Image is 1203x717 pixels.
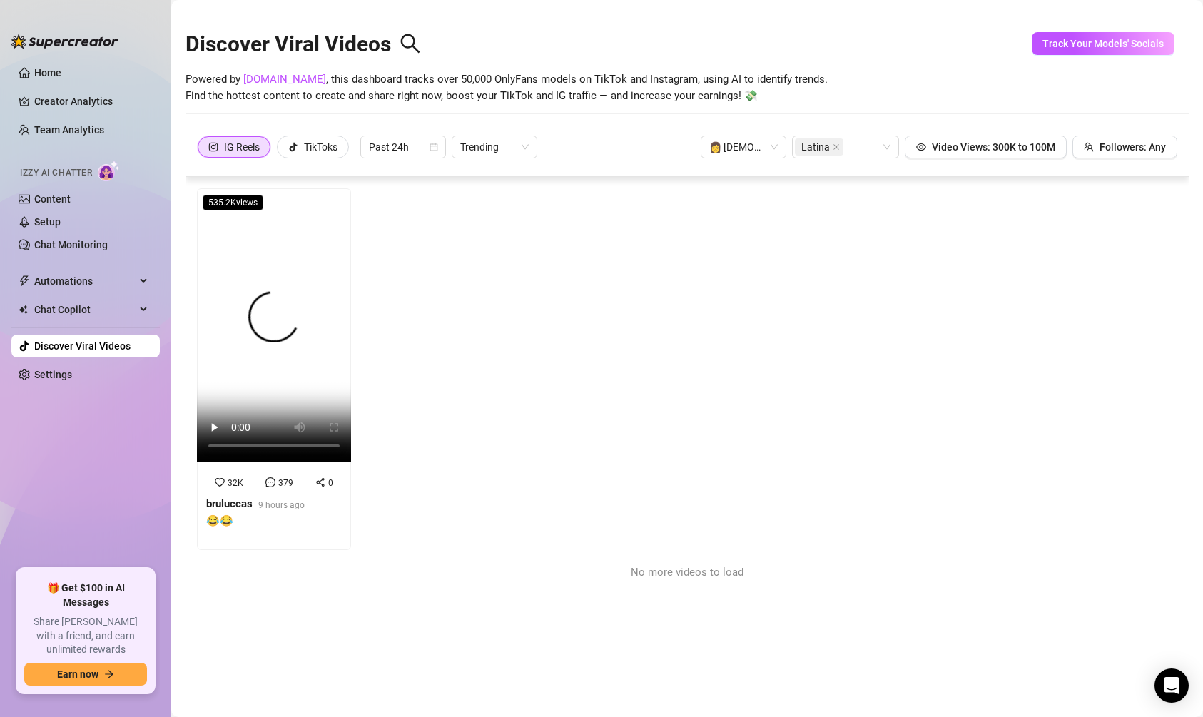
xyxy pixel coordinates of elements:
button: Track Your Models' Socials [1032,32,1174,55]
span: Track Your Models' Socials [1042,38,1164,49]
span: 9 hours ago [258,500,305,510]
span: arrow-right [104,669,114,679]
span: 0 [328,478,333,488]
img: AI Chatter [98,161,120,181]
a: Creator Analytics [34,90,148,113]
span: 32K [228,478,243,488]
div: IG Reels [224,136,260,158]
span: instagram [208,142,218,152]
a: 535.2Kviews32K3790bruluccas9 hours ago😂😂 [197,188,351,550]
a: [DOMAIN_NAME] [243,73,326,86]
a: Setup [34,216,61,228]
a: Chat Monitoring [34,239,108,250]
img: Chat Copilot [19,305,28,315]
span: Past 24h [369,136,437,158]
button: Followers: Any [1072,136,1177,158]
span: 535.2K views [203,195,263,210]
span: calendar [430,143,438,151]
span: 🎁 Get $100 in AI Messages [24,581,147,609]
span: eye [916,142,926,152]
span: close [833,143,840,151]
strong: bruluccas [206,497,253,510]
span: Share [PERSON_NAME] with a friend, and earn unlimited rewards [24,615,147,657]
span: 👩 Female [709,136,778,158]
span: Powered by , this dashboard tracks over 50,000 OnlyFans models on TikTok and Instagram, using AI ... [186,71,828,105]
span: thunderbolt [19,275,30,287]
span: Chat Copilot [34,298,136,321]
span: Izzy AI Chatter [20,166,92,180]
span: team [1084,142,1094,152]
a: Home [34,67,61,78]
img: logo-BBDzfeDw.svg [11,34,118,49]
span: No more videos to load [631,566,743,579]
a: Settings [34,369,72,380]
h2: Discover Viral Videos [186,31,421,58]
span: share-alt [315,477,325,487]
span: heart [215,477,225,487]
span: tik-tok [288,142,298,152]
div: TikToks [304,136,337,158]
a: Team Analytics [34,124,104,136]
span: search [400,33,421,54]
span: Followers: Any [1100,141,1166,153]
span: Latina [795,138,843,156]
span: Automations [34,270,136,293]
a: Discover Viral Videos [34,340,131,352]
button: Video Views: 300K to 100M [905,136,1067,158]
span: Earn now [57,668,98,680]
span: Latina [801,139,830,155]
button: Earn nowarrow-right [24,663,147,686]
a: Content [34,193,71,205]
span: Video Views: 300K to 100M [932,141,1055,153]
div: Open Intercom Messenger [1154,668,1189,703]
span: 379 [278,478,293,488]
span: message [265,477,275,487]
span: Trending [460,136,529,158]
div: 😂😂 [206,513,305,530]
